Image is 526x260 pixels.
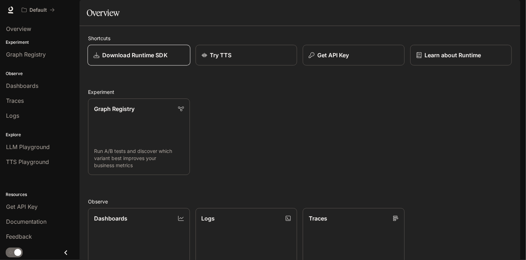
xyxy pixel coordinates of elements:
p: Try TTS [210,51,232,59]
a: Learn about Runtime [410,45,512,65]
h2: Shortcuts [88,35,512,42]
p: Get API Key [317,51,349,59]
p: Download Runtime SDK [102,51,168,59]
p: Dashboards [94,214,127,223]
button: Get API Key [303,45,405,65]
button: All workspaces [18,3,58,17]
p: Logs [202,214,215,223]
a: Graph RegistryRun A/B tests and discover which variant best improves your business metrics [88,99,190,175]
h2: Observe [88,198,512,205]
a: Try TTS [196,45,297,65]
p: Learn about Runtime [425,51,481,59]
p: Run A/B tests and discover which variant best improves your business metrics [94,148,184,169]
p: Graph Registry [94,105,135,113]
p: Traces [309,214,327,223]
a: Download Runtime SDK [88,45,190,66]
h2: Experiment [88,88,512,96]
h1: Overview [87,6,120,20]
p: Default [29,7,47,13]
